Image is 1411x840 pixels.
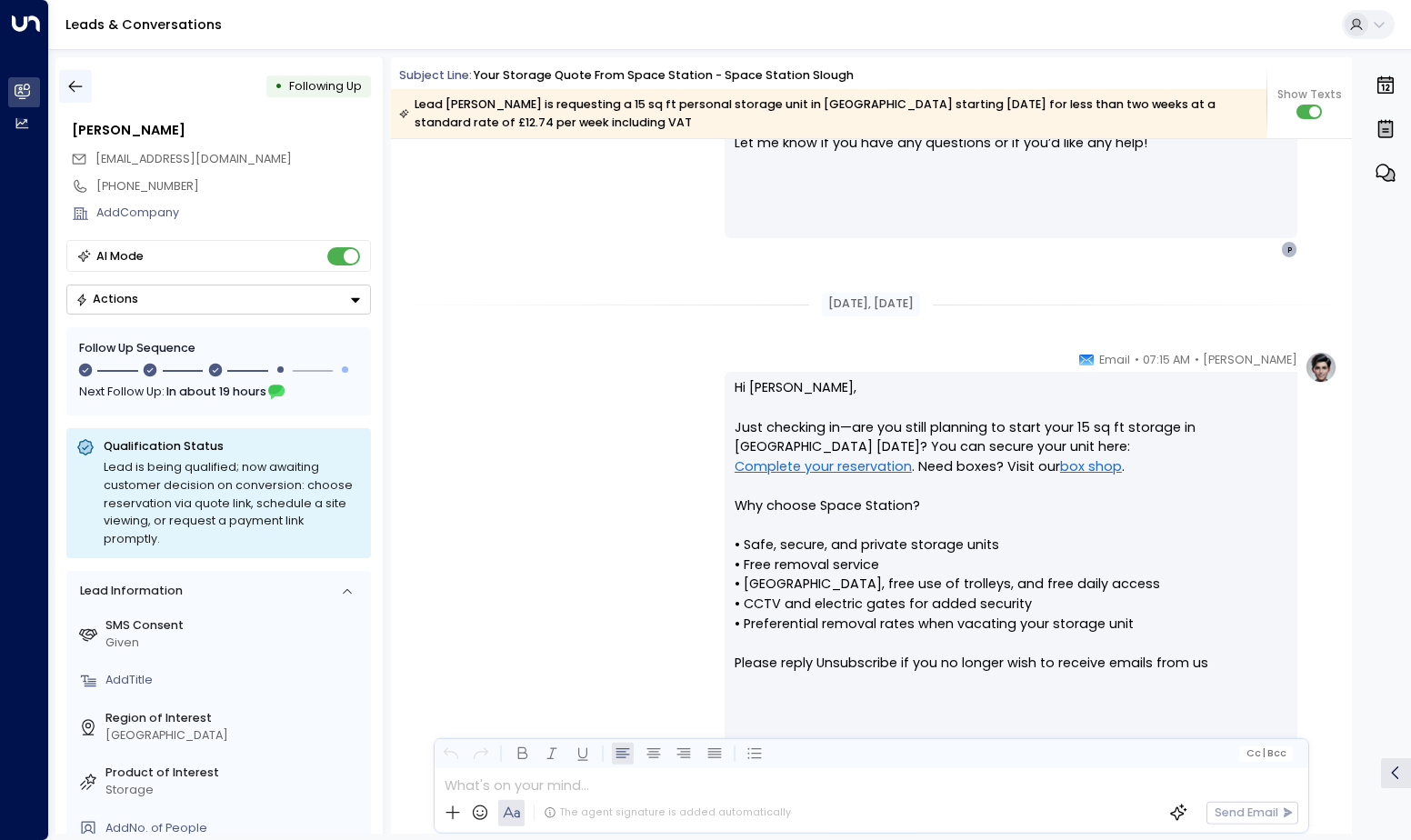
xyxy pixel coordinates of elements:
div: AddTitle [105,672,365,689]
span: • [1135,351,1139,369]
div: [PERSON_NAME] [72,121,371,141]
div: [GEOGRAPHIC_DATA] [105,727,365,745]
p: Hi [PERSON_NAME], Just checking in—are you still planning to start your 15 sq ft storage in [GEOG... [735,378,1287,693]
span: [PERSON_NAME] [1203,351,1297,369]
span: pawel.jakistam@o2.pl [95,151,292,168]
p: Qualification Status [104,438,361,455]
div: AddNo. of People [105,820,365,837]
div: [PHONE_NUMBER] [96,178,371,195]
a: Leads & Conversations [65,15,222,34]
span: Cc Bcc [1246,748,1286,759]
a: box shop [1060,457,1122,477]
div: Storage [105,782,365,799]
div: Button group with a nested menu [66,285,371,315]
span: [EMAIL_ADDRESS][DOMAIN_NAME] [95,151,292,166]
div: Actions [75,292,138,306]
div: • [275,72,283,101]
a: Complete your reservation [735,457,912,477]
span: 07:15 AM [1143,351,1190,369]
div: Lead is being qualified; now awaiting customer decision on conversion: choose reservation via quo... [104,458,361,548]
button: Redo [470,743,493,765]
div: P [1281,241,1297,257]
div: Lead [PERSON_NAME] is requesting a 15 sq ft personal storage unit in [GEOGRAPHIC_DATA] starting [... [399,95,1256,132]
label: Product of Interest [105,765,365,782]
button: Actions [66,285,371,315]
div: Lead Information [74,583,182,600]
label: Region of Interest [105,710,365,727]
button: Cc|Bcc [1239,745,1293,761]
div: Follow Up Sequence [80,341,358,358]
div: Next Follow Up: [80,382,358,402]
div: [DATE], [DATE] [822,293,920,316]
label: SMS Consent [105,617,365,635]
div: Your storage quote from Space Station - Space Station Slough [474,67,854,85]
span: Show Texts [1277,86,1342,103]
span: • [1195,351,1199,369]
span: Following Up [289,78,362,94]
img: profile-logo.png [1305,351,1337,384]
span: | [1263,748,1266,759]
span: Subject Line: [399,67,472,83]
div: AddCompany [96,205,371,222]
span: In about 19 hours [167,382,267,402]
div: AI Mode [96,247,144,265]
div: Given [105,635,365,652]
button: Undo [439,743,462,765]
div: The agent signature is added automatically [544,805,791,820]
span: Email [1099,351,1130,369]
